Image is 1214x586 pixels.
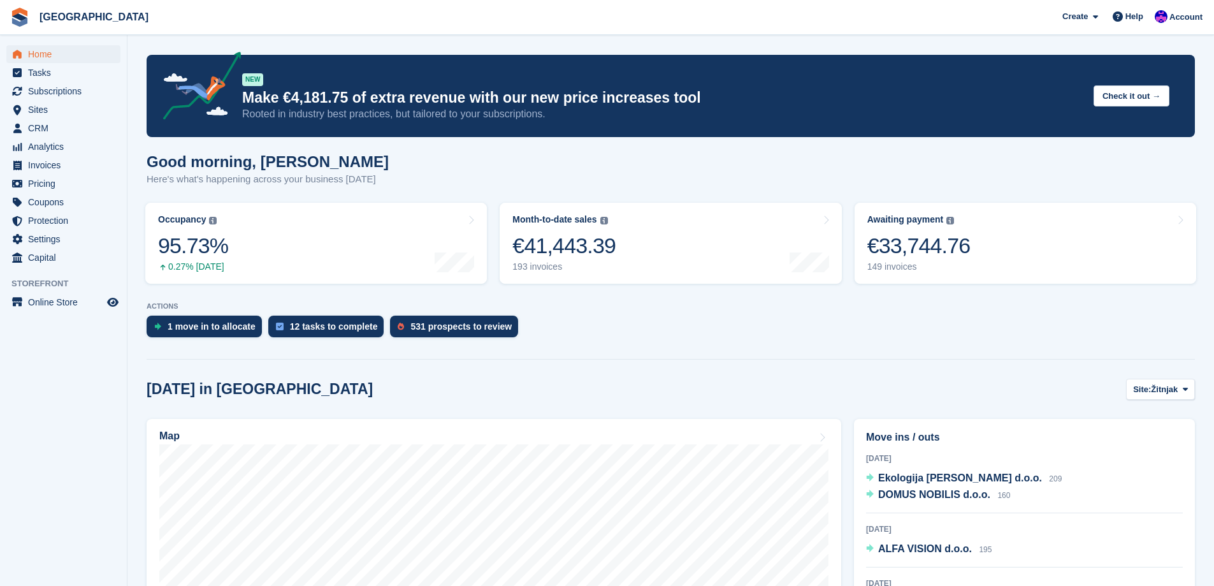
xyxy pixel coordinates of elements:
[28,293,105,311] span: Online Store
[500,203,841,284] a: Month-to-date sales €41,443.39 193 invoices
[6,230,120,248] a: menu
[145,203,487,284] a: Occupancy 95.73% 0.27% [DATE]
[268,316,391,344] a: 12 tasks to complete
[152,52,242,124] img: price-adjustments-announcement-icon-8257ccfd72463d97f412b2fc003d46551f7dbcb40ab6d574587a9cd5c0d94...
[867,261,971,272] div: 149 invoices
[28,230,105,248] span: Settings
[11,277,127,290] span: Storefront
[242,73,263,86] div: NEW
[866,471,1062,487] a: Ekologija [PERSON_NAME] d.o.o. 209
[147,316,268,344] a: 1 move in to allocate
[866,524,1183,535] div: [DATE]
[878,489,990,500] span: DOMUS NOBILIS d.o.o.
[512,261,616,272] div: 193 invoices
[290,321,378,332] div: 12 tasks to complete
[1151,383,1178,396] span: Žitnjak
[28,82,105,100] span: Subscriptions
[398,323,404,330] img: prospect-51fa495bee0391a8d652442698ab0144808aea92771e9ea1ae160a38d050c398.svg
[209,217,217,224] img: icon-info-grey-7440780725fd019a000dd9b08b2336e03edf1995a4989e88bcd33f0948082b44.svg
[158,214,206,225] div: Occupancy
[147,381,373,398] h2: [DATE] in [GEOGRAPHIC_DATA]
[866,453,1183,464] div: [DATE]
[159,430,180,442] h2: Map
[158,233,228,259] div: 95.73%
[390,316,524,344] a: 531 prospects to review
[276,323,284,330] img: task-75834270c22a3079a89374b754ae025e5fb1db73e45f91037f5363f120a921f8.svg
[410,321,512,332] div: 531 prospects to review
[878,472,1042,483] span: Ekologija [PERSON_NAME] d.o.o.
[866,487,1010,504] a: DOMUS NOBILIS d.o.o. 160
[34,6,154,27] a: [GEOGRAPHIC_DATA]
[6,138,120,156] a: menu
[997,491,1010,500] span: 160
[6,101,120,119] a: menu
[28,175,105,193] span: Pricing
[6,212,120,230] a: menu
[28,101,105,119] span: Sites
[855,203,1196,284] a: Awaiting payment €33,744.76 149 invoices
[866,430,1183,445] h2: Move ins / outs
[1125,10,1143,23] span: Help
[6,293,120,311] a: menu
[158,261,228,272] div: 0.27% [DATE]
[600,217,608,224] img: icon-info-grey-7440780725fd019a000dd9b08b2336e03edf1995a4989e88bcd33f0948082b44.svg
[6,82,120,100] a: menu
[28,45,105,63] span: Home
[168,321,256,332] div: 1 move in to allocate
[6,64,120,82] a: menu
[147,302,1195,311] p: ACTIONS
[28,212,105,230] span: Protection
[147,172,389,187] p: Here's what's happening across your business [DATE]
[1126,379,1195,400] button: Site: Žitnjak
[1049,474,1062,483] span: 209
[1062,10,1088,23] span: Create
[512,214,596,225] div: Month-to-date sales
[10,8,29,27] img: stora-icon-8386f47178a22dfd0bd8f6a31ec36ba5ce8667c1dd55bd0f319d3a0aa187defe.svg
[154,323,161,330] img: move_ins_to_allocate_icon-fdf77a2bb77ea45bf5b3d319d69a93e2d87916cf1d5bf7949dd705db3b84f3ca.svg
[242,89,1083,107] p: Make €4,181.75 of extra revenue with our new price increases tool
[6,193,120,211] a: menu
[242,107,1083,121] p: Rooted in industry best practices, but tailored to your subscriptions.
[1155,10,1167,23] img: Ivan Gačić
[6,156,120,174] a: menu
[28,64,105,82] span: Tasks
[28,119,105,137] span: CRM
[867,233,971,259] div: €33,744.76
[979,545,992,554] span: 195
[866,541,992,558] a: ALFA VISION d.o.o. 195
[6,45,120,63] a: menu
[6,175,120,193] a: menu
[867,214,944,225] div: Awaiting payment
[1094,85,1169,106] button: Check it out →
[28,249,105,267] span: Capital
[147,153,389,170] h1: Good morning, [PERSON_NAME]
[946,217,954,224] img: icon-info-grey-7440780725fd019a000dd9b08b2336e03edf1995a4989e88bcd33f0948082b44.svg
[878,543,972,554] span: ALFA VISION d.o.o.
[6,249,120,267] a: menu
[105,295,120,310] a: Preview store
[28,193,105,211] span: Coupons
[28,156,105,174] span: Invoices
[1133,383,1151,396] span: Site:
[1169,11,1203,24] span: Account
[6,119,120,137] a: menu
[512,233,616,259] div: €41,443.39
[28,138,105,156] span: Analytics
